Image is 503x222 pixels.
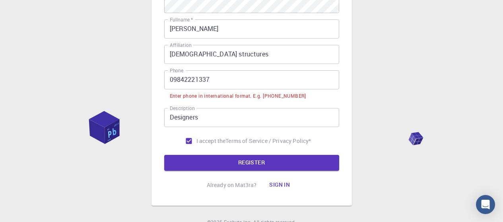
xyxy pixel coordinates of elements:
p: Already on Mat3ra? [207,181,257,189]
label: Fullname [170,16,193,23]
label: Description [170,105,195,112]
div: Open Intercom Messenger [476,195,495,214]
p: Terms of Service / Privacy Policy * [225,137,311,145]
button: REGISTER [164,155,339,171]
div: Enter phone in international format. E.g. [PHONE_NUMBER] [170,92,306,100]
label: Affiliation [170,42,191,48]
button: Sign in [263,177,296,193]
a: Terms of Service / Privacy Policy* [225,137,311,145]
span: I accept the [196,137,226,145]
label: Phone [170,67,183,74]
